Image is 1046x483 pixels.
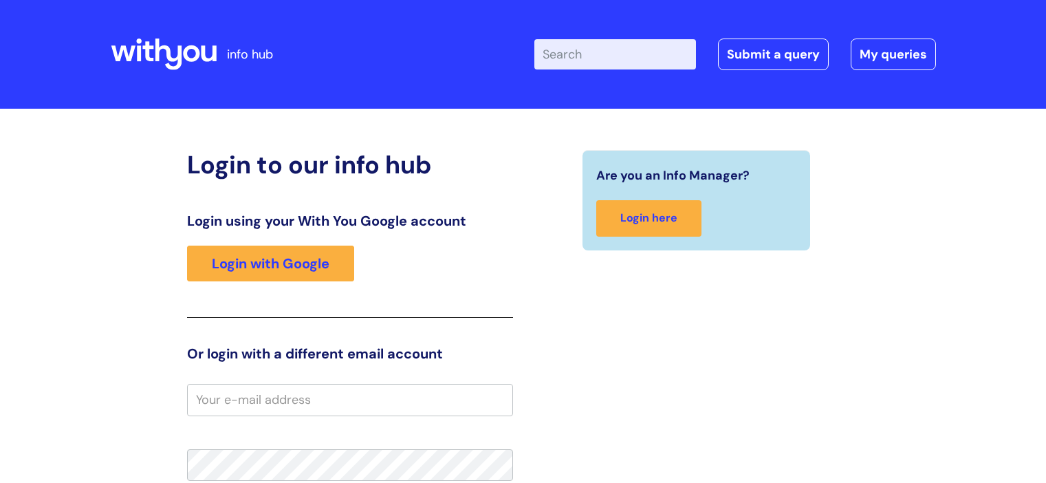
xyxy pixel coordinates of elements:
[187,384,513,416] input: Your e-mail address
[851,39,936,70] a: My queries
[187,246,354,281] a: Login with Google
[227,43,273,65] p: info hub
[596,164,750,186] span: Are you an Info Manager?
[187,213,513,229] h3: Login using your With You Google account
[187,150,513,180] h2: Login to our info hub
[187,345,513,362] h3: Or login with a different email account
[534,39,696,69] input: Search
[596,200,701,237] a: Login here
[718,39,829,70] a: Submit a query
